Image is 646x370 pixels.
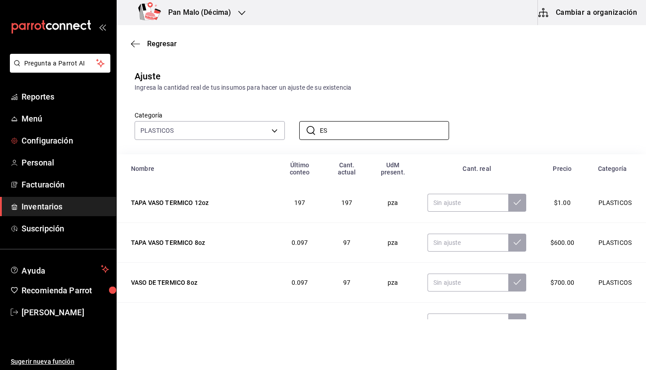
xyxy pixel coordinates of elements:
span: Personal [22,157,109,169]
input: Buscar nombre de insumo [320,122,450,139]
div: Precio [542,165,582,172]
div: UdM present. [374,161,411,176]
td: PLASTICOS [588,183,646,223]
span: Facturación [22,178,109,191]
span: $1.00 [554,199,571,206]
a: Pregunta a Parrot AI [6,65,110,74]
span: Recomienda Parrot [22,284,109,296]
td: VASO DE TERMICO 8oz [117,263,275,303]
span: 0.097 [292,279,308,286]
h3: Pan Malo (Décima) [161,7,231,18]
td: PLASTICOS [588,303,646,343]
div: Último conteo [280,161,319,176]
span: Reportes [22,91,109,103]
div: Nombre [131,165,270,172]
div: Cant. actual [330,161,364,176]
span: -52 [342,319,351,326]
button: Regresar [131,39,177,48]
span: Configuración [22,135,109,147]
span: PLASTICOS [140,126,174,135]
button: Pregunta a Parrot AI [10,54,110,73]
span: Menú [22,113,109,125]
span: 197 [341,199,352,206]
span: 97 [343,239,350,246]
div: Cant. real [422,165,532,172]
span: $2,265.00 [548,319,576,326]
span: Suscripción [22,222,109,235]
input: Sin ajuste [428,313,508,331]
span: Ayuda [22,264,97,274]
div: Ajuste [135,70,161,83]
td: pza [369,223,417,263]
span: [PERSON_NAME] [22,306,109,318]
td: pza [369,183,417,223]
span: Inventarios [22,200,109,213]
div: Ingresa la cantidad real de tus insumos para hacer un ajuste de su existencia [135,83,628,92]
input: Sin ajuste [428,234,508,252]
span: Regresar [147,39,177,48]
td: pza [369,263,417,303]
span: 97 [343,279,350,286]
div: Categoría [593,165,632,172]
label: Categoría [135,112,285,118]
td: PLASTICOS [588,223,646,263]
td: TAPA VASO TERMICO 8oz [117,223,275,263]
button: open_drawer_menu [99,23,106,30]
td: TAPA VASO TERMICO 12oz [117,183,275,223]
td: TAPA PLANA PET DL98 (VASO ROTULADO) [117,303,275,343]
span: 0 [298,319,301,326]
span: $700.00 [550,279,574,286]
input: Sin ajuste [428,274,508,292]
span: 0.097 [292,239,308,246]
span: Pregunta a Parrot AI [24,59,96,68]
td: pza [369,303,417,343]
span: $600.00 [550,239,574,246]
span: Sugerir nueva función [11,357,109,366]
span: 197 [294,199,305,206]
td: PLASTICOS [588,263,646,303]
input: Sin ajuste [428,194,508,212]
